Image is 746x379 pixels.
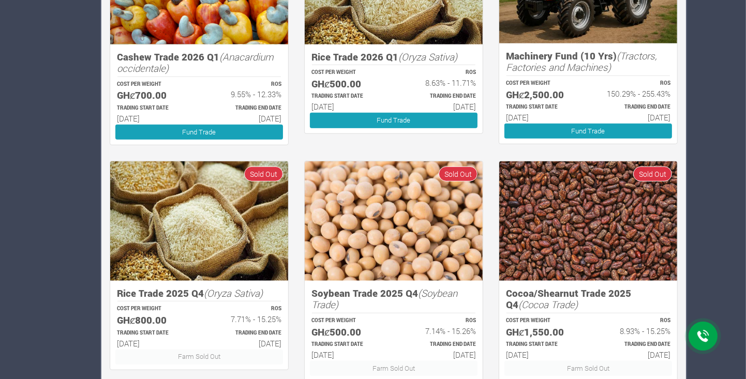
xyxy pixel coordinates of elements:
[598,341,670,348] p: Estimated Trading End Date
[310,113,478,128] a: Fund Trade
[208,89,281,99] h6: 9.55% - 12.33%
[311,51,476,63] h5: Rice Trade 2026 Q1
[117,51,281,74] h5: Cashew Trade 2026 Q1
[403,341,476,348] p: Estimated Trading End Date
[311,69,384,77] p: COST PER WEIGHT
[208,314,281,324] h6: 7.71% - 15.25%
[506,89,579,101] h5: GHȼ2,500.00
[506,350,579,359] h6: [DATE]
[598,103,670,111] p: Estimated Trading End Date
[403,326,476,336] h6: 7.14% - 15.26%
[403,69,476,77] p: ROS
[208,114,281,123] h6: [DATE]
[311,341,384,348] p: Estimated Trading Start Date
[117,339,190,348] h6: [DATE]
[403,350,476,359] h6: [DATE]
[311,287,476,311] h5: Soybean Trade 2025 Q4
[110,161,288,281] img: growforme image
[403,78,476,87] h6: 8.63% - 11.71%
[506,317,579,325] p: COST PER WEIGHT
[311,350,384,359] h6: [DATE]
[204,286,263,299] i: (Oryza Sativa)
[117,104,190,112] p: Estimated Trading Start Date
[117,305,190,313] p: COST PER WEIGHT
[598,89,670,98] h6: 150.29% - 255.43%
[311,317,384,325] p: COST PER WEIGHT
[403,317,476,325] p: ROS
[117,114,190,123] h6: [DATE]
[311,286,457,311] i: (Soybean Trade)
[506,50,670,73] h5: Machinery Fund (10 Yrs)
[439,166,478,181] span: Sold Out
[518,298,578,311] i: (Cocoa Trade)
[305,161,483,281] img: growforme image
[598,350,670,359] h6: [DATE]
[311,102,384,111] h6: [DATE]
[117,314,190,326] h5: GHȼ800.00
[117,50,274,75] i: (Anacardium occidentale)
[504,124,672,139] a: Fund Trade
[208,104,281,112] p: Estimated Trading End Date
[506,49,657,74] i: (Tractors, Factories and Machines)
[506,326,579,338] h5: GHȼ1,550.00
[115,125,283,140] a: Fund Trade
[506,80,579,87] p: COST PER WEIGHT
[244,166,283,181] span: Sold Out
[598,326,670,336] h6: 8.93% - 15.25%
[311,326,384,338] h5: GHȼ500.00
[311,78,384,90] h5: GHȼ500.00
[117,89,190,101] h5: GHȼ700.00
[208,339,281,348] h6: [DATE]
[208,81,281,88] p: ROS
[208,305,281,313] p: ROS
[208,329,281,337] p: Estimated Trading End Date
[598,80,670,87] p: ROS
[506,287,670,311] h5: Cocoa/Shearnut Trade 2025 Q4
[598,113,670,122] h6: [DATE]
[311,93,384,100] p: Estimated Trading Start Date
[506,113,579,122] h6: [DATE]
[598,317,670,325] p: ROS
[506,341,579,348] p: Estimated Trading Start Date
[117,329,190,337] p: Estimated Trading Start Date
[117,287,281,299] h5: Rice Trade 2025 Q4
[633,166,672,181] span: Sold Out
[117,81,190,88] p: COST PER WEIGHT
[403,93,476,100] p: Estimated Trading End Date
[506,103,579,111] p: Estimated Trading Start Date
[499,161,677,281] img: growforme image
[398,50,457,63] i: (Oryza Sativa)
[403,102,476,111] h6: [DATE]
